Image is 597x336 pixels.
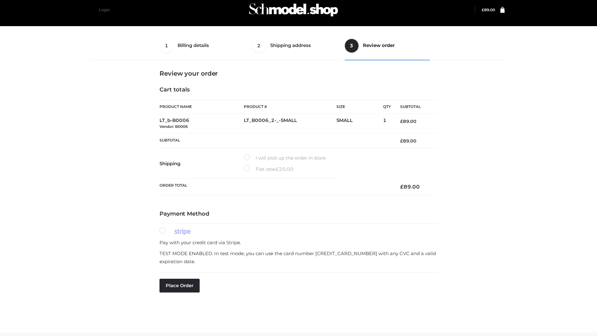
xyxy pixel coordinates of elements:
span: £ [400,184,404,190]
td: SMALL [336,114,383,133]
th: Product Name [160,100,244,114]
td: LT_b-B0006 [160,114,244,133]
label: Flat rate: [244,165,294,173]
th: Shipping [160,149,244,179]
th: Qty [383,100,391,114]
button: Place order [160,279,200,292]
h4: Cart totals [160,86,437,93]
h4: Payment Method [160,211,437,217]
bdi: 89.00 [400,184,420,190]
th: Size [336,100,380,114]
span: £ [482,7,484,12]
td: LT_B0006_2-_-SMALL [244,114,336,133]
a: Login [99,7,110,12]
p: TEST MODE ENABLED. In test mode, you can use the card number [CREDIT_CARD_NUMBER] with any CVC an... [160,250,437,265]
p: Pay with your credit card via Stripe. [160,239,437,247]
label: I will pick up the order in store. [244,154,326,162]
span: £ [400,138,403,144]
small: Vendor: B0006 [160,124,188,129]
bdi: 89.00 [400,138,416,144]
span: £ [276,166,279,172]
th: Order Total [160,179,391,195]
th: Product # [244,100,336,114]
bdi: 20.00 [276,166,294,172]
a: £89.00 [482,7,495,12]
th: Subtotal [391,100,437,114]
h3: Review your order [160,70,437,77]
span: £ [400,119,403,124]
th: Subtotal [160,133,391,148]
bdi: 89.00 [400,119,416,124]
bdi: 89.00 [482,7,495,12]
td: 1 [383,114,391,133]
